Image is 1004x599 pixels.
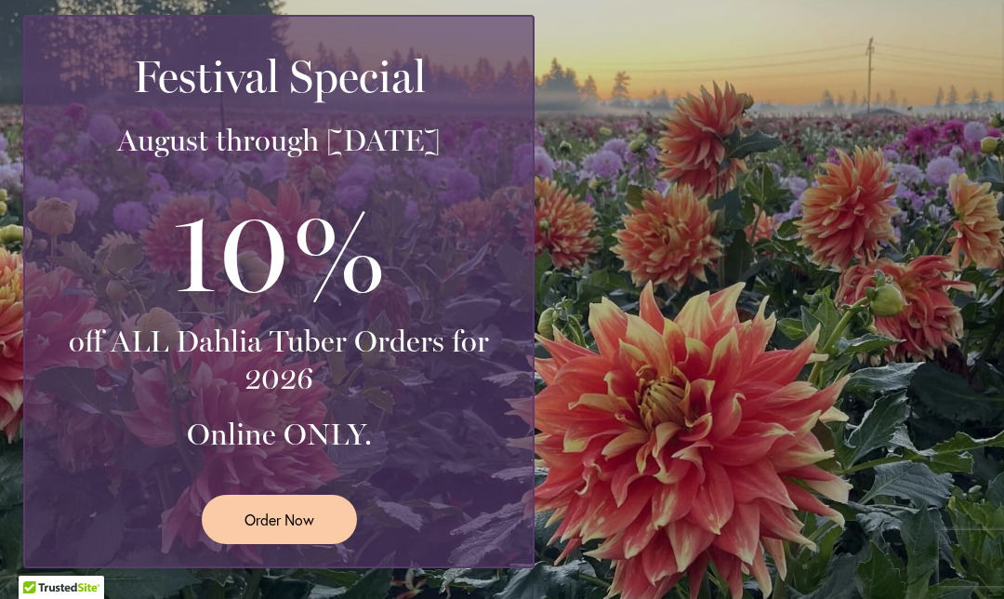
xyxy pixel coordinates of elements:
[47,50,510,102] h2: Festival Special
[47,178,510,323] h3: 10%
[202,495,357,544] a: Order Now
[47,323,510,397] h3: off ALL Dahlia Tuber Orders for 2026
[244,509,314,530] span: Order Now
[47,416,510,453] h3: Online ONLY.
[47,122,510,159] h3: August through [DATE]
